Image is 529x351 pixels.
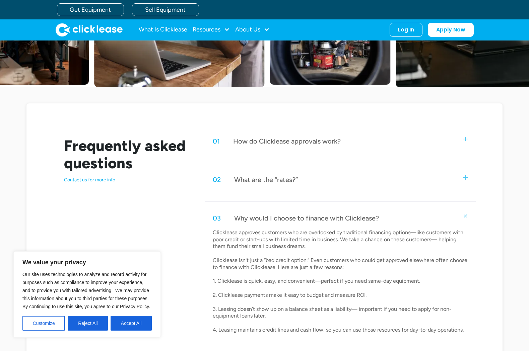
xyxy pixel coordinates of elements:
[64,177,189,183] p: Contact us for more info
[13,251,161,338] div: We value your privacy
[68,316,108,331] button: Reject All
[463,175,468,180] img: small plus
[22,272,150,309] span: Our site uses technologies to analyze and record activity for purposes such as compliance to impr...
[139,23,187,36] a: What Is Clicklease
[398,26,414,33] div: Log In
[56,23,123,36] img: Clicklease logo
[233,137,341,146] div: How do Clicklease approvals work?
[22,258,152,266] p: We value your privacy
[57,3,124,16] a: Get Equipment
[235,23,270,36] div: About Us
[234,214,379,223] div: Why would I choose to finance with Clicklease?
[213,137,220,146] div: 01
[193,23,230,36] div: Resources
[22,316,65,331] button: Customize
[428,23,474,37] a: Apply Now
[234,175,298,184] div: What are the “rates?”
[111,316,152,331] button: Accept All
[213,175,221,184] div: 02
[463,213,469,219] img: small plus
[132,3,199,16] a: Sell Equipment
[64,137,189,172] h2: Frequently asked questions
[56,23,123,36] a: home
[213,214,221,223] div: 03
[463,137,468,141] img: small plus
[213,229,468,334] p: Clicklease approves customers who are overlooked by traditional financing options—like customers ...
